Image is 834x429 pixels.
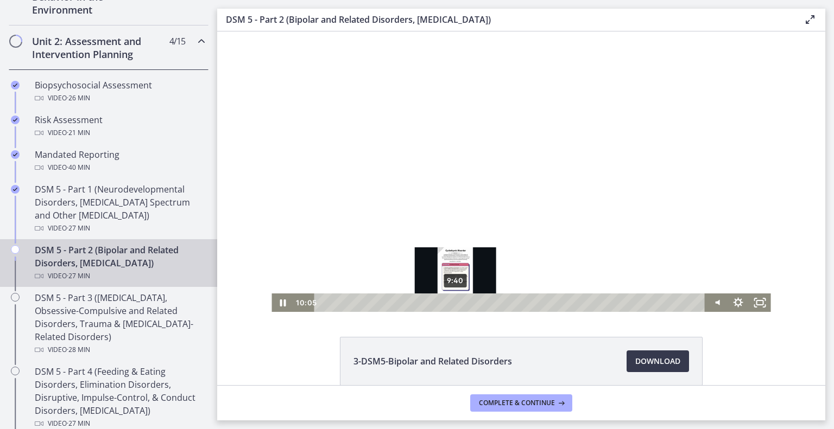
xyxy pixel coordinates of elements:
[35,79,204,105] div: Biopsychosocial Assessment
[35,148,204,174] div: Mandated Reporting
[35,291,204,356] div: DSM 5 - Part 3 ([MEDICAL_DATA], Obsessive-Compulsive and Related Disorders, Trauma & [MEDICAL_DAT...
[35,244,204,283] div: DSM 5 - Part 2 (Bipolar and Related Disorders, [MEDICAL_DATA])
[169,35,185,48] span: 4 / 15
[353,355,512,368] span: 3-DSM5-Bipolar and Related Disorders
[32,35,165,61] h2: Unit 2: Assessment and Intervention Planning
[627,350,689,372] a: Download
[470,394,572,412] button: Complete & continue
[35,343,204,356] div: Video
[67,343,90,356] span: · 28 min
[11,116,20,124] i: Completed
[67,270,90,283] span: · 27 min
[510,262,532,280] button: Show settings menu
[489,262,510,280] button: Mute
[67,161,90,174] span: · 40 min
[35,113,204,139] div: Risk Assessment
[67,126,90,139] span: · 21 min
[635,355,680,368] span: Download
[35,183,204,235] div: DSM 5 - Part 1 (Neurodevelopmental Disorders, [MEDICAL_DATA] Spectrum and Other [MEDICAL_DATA])
[35,126,204,139] div: Video
[35,270,204,283] div: Video
[11,185,20,194] i: Completed
[479,399,555,407] span: Complete & continue
[217,31,825,312] iframe: To enrich screen reader interactions, please activate Accessibility in Grammarly extension settings
[532,262,554,280] button: Fullscreen
[67,222,90,235] span: · 27 min
[67,92,90,105] span: · 26 min
[11,150,20,159] i: Completed
[35,92,204,105] div: Video
[226,13,786,26] h3: DSM 5 - Part 2 (Bipolar and Related Disorders, [MEDICAL_DATA])
[11,81,20,89] i: Completed
[35,222,204,235] div: Video
[35,161,204,174] div: Video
